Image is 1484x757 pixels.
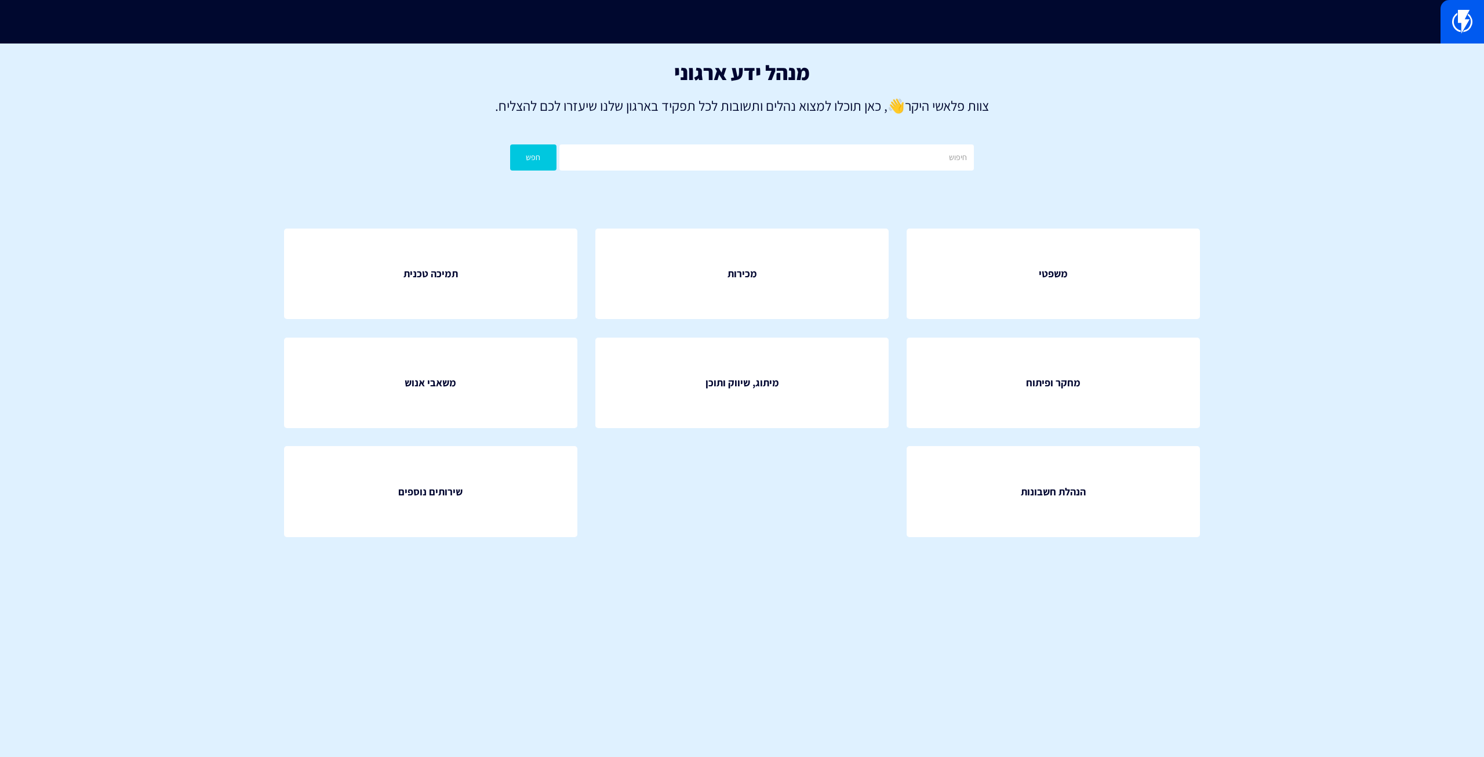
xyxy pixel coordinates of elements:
[403,266,458,281] span: תמיכה טכנית
[1021,484,1086,499] span: הנהלת חשבונות
[888,96,905,115] strong: 👋
[1026,375,1081,390] span: מחקר ופיתוח
[405,375,456,390] span: משאבי אנוש
[705,375,779,390] span: מיתוג, שיווק ותוכן
[728,266,757,281] span: מכירות
[17,61,1467,84] h1: מנהל ידע ארגוני
[398,484,463,499] span: שירותים נוספים
[284,229,577,319] a: תמיכה טכנית
[284,338,577,428] a: משאבי אנוש
[595,229,889,319] a: מכירות
[559,144,974,171] input: חיפוש
[907,446,1200,537] a: הנהלת חשבונות
[907,229,1200,319] a: משפטי
[510,144,556,171] button: חפש
[595,338,889,428] a: מיתוג, שיווק ותוכן
[17,96,1467,115] p: צוות פלאשי היקר , כאן תוכלו למצוא נהלים ותשובות לכל תפקיד בארגון שלנו שיעזרו לכם להצליח.
[907,338,1200,428] a: מחקר ופיתוח
[1039,266,1068,281] span: משפטי
[284,446,577,537] a: שירותים נוספים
